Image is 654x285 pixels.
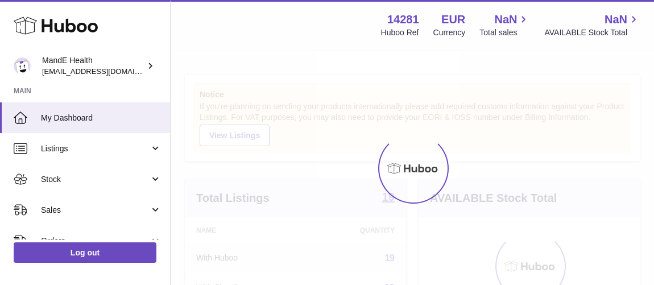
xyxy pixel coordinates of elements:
[42,55,144,77] div: MandE Health
[479,27,530,38] span: Total sales
[544,27,640,38] span: AVAILABLE Stock Total
[387,12,419,27] strong: 14281
[381,27,419,38] div: Huboo Ref
[41,113,162,123] span: My Dashboard
[14,57,31,75] img: internalAdmin-14281@internal.huboo.com
[42,67,167,76] span: [EMAIL_ADDRESS][DOMAIN_NAME]
[41,205,150,216] span: Sales
[605,12,627,27] span: NaN
[441,12,465,27] strong: EUR
[544,12,640,38] a: NaN AVAILABLE Stock Total
[479,12,530,38] a: NaN Total sales
[494,12,517,27] span: NaN
[41,143,150,154] span: Listings
[41,174,150,185] span: Stock
[14,242,156,263] a: Log out
[41,236,150,246] span: Orders
[433,27,466,38] div: Currency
